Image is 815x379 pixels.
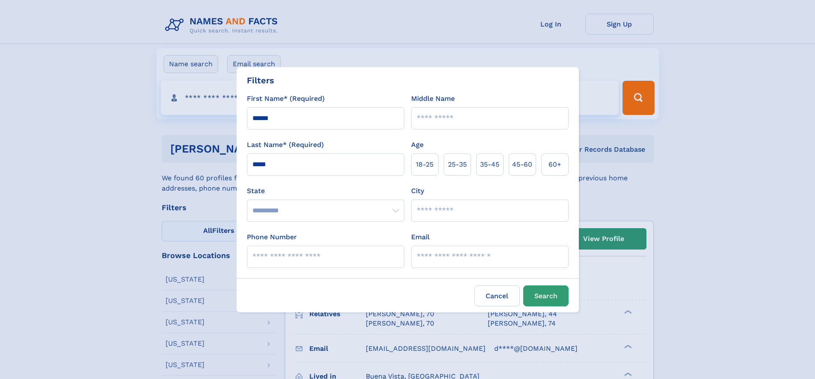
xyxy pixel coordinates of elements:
div: Filters [247,74,274,87]
span: 60+ [548,159,561,170]
label: Middle Name [411,94,455,104]
span: 18‑25 [416,159,433,170]
label: Age [411,140,424,150]
label: Last Name* (Required) [247,140,324,150]
span: 35‑45 [480,159,499,170]
span: 25‑35 [448,159,467,170]
label: Cancel [474,285,520,306]
label: State [247,186,404,196]
label: First Name* (Required) [247,94,325,104]
button: Search [523,285,569,306]
label: City [411,186,424,196]
span: 45‑60 [512,159,532,170]
label: Email [411,232,430,242]
label: Phone Number [247,232,297,242]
